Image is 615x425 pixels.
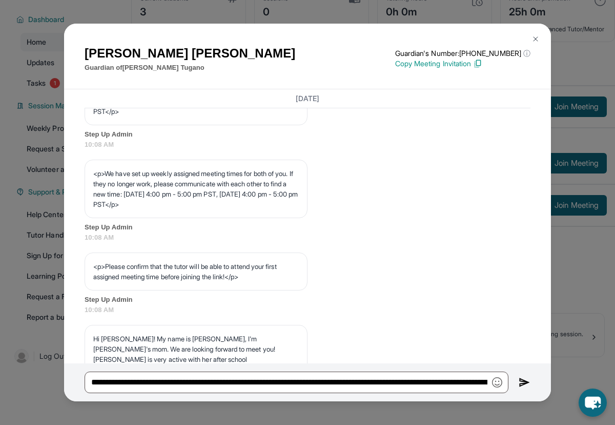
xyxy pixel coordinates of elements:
img: Close Icon [531,35,540,43]
p: Guardian of [PERSON_NAME] Tugano [85,63,295,73]
img: Send icon [519,376,530,389]
img: Emoji [492,377,502,388]
span: Step Up Admin [85,295,530,305]
p: Hi [PERSON_NAME]! My name is [PERSON_NAME], I'm [PERSON_NAME]'s mom. We are looking forward to me... [93,334,299,405]
p: <p>Please confirm that the tutor will be able to attend your first assigned meeting time before j... [93,261,299,282]
span: 10:08 AM [85,305,530,315]
h3: [DATE] [85,93,530,104]
span: Step Up Admin [85,222,530,233]
p: Guardian's Number: [PHONE_NUMBER] [395,48,530,59]
p: <p>We have set up weekly assigned meeting times for both of you. If they no longer work, please c... [93,168,299,209]
span: 10:08 AM [85,233,530,243]
button: chat-button [579,389,607,417]
span: 10:08 AM [85,140,530,150]
p: Copy Meeting Invitation [395,59,530,69]
img: Copy Icon [473,59,482,68]
h1: [PERSON_NAME] [PERSON_NAME] [85,44,295,63]
span: ⓘ [523,48,530,59]
span: Step Up Admin [85,129,530,140]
